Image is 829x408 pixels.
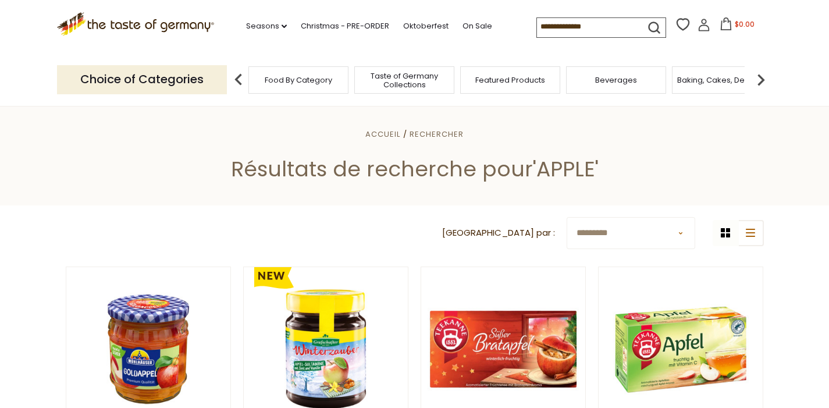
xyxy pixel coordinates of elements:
[677,76,767,84] a: Baking, Cakes, Desserts
[301,20,389,33] a: Christmas - PRE-ORDER
[749,68,773,91] img: next arrow
[595,76,637,84] a: Beverages
[462,20,492,33] a: On Sale
[227,68,250,91] img: previous arrow
[358,72,451,89] a: Taste of Germany Collections
[36,156,793,182] h1: Résultats de recherche pour
[365,129,400,140] a: Accueil
[735,19,755,29] span: $0.00
[713,17,762,35] button: $0.00
[410,129,464,140] a: Rechercher
[246,20,287,33] a: Seasons
[57,65,227,94] p: Choice of Categories
[533,154,599,184] span: 'APPLE'
[403,20,449,33] a: Oktoberfest
[475,76,545,84] a: Featured Products
[442,226,555,240] label: [GEOGRAPHIC_DATA] par :
[265,76,332,84] a: Food By Category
